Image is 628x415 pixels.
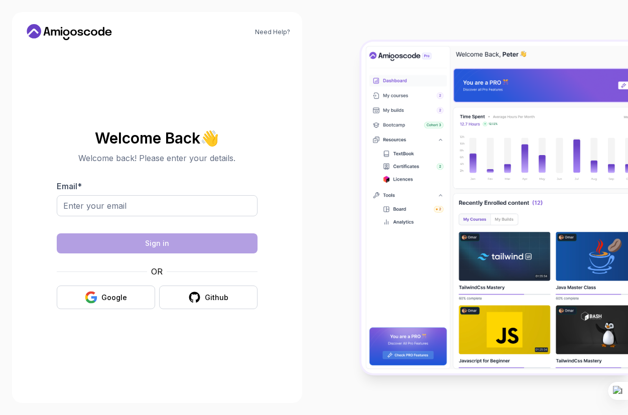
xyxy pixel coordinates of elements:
div: Sign in [145,238,169,248]
img: Amigoscode Dashboard [361,42,628,374]
a: Need Help? [255,28,290,36]
a: Home link [24,24,114,40]
label: Email * [57,181,82,191]
span: 👋 [200,130,219,146]
p: Welcome back! Please enter your details. [57,152,258,164]
p: OR [151,265,163,278]
input: Enter your email [57,195,258,216]
button: Google [57,286,155,309]
h2: Welcome Back [57,130,258,146]
div: Github [205,293,228,303]
div: Google [101,293,127,303]
button: Github [159,286,258,309]
button: Sign in [57,233,258,253]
